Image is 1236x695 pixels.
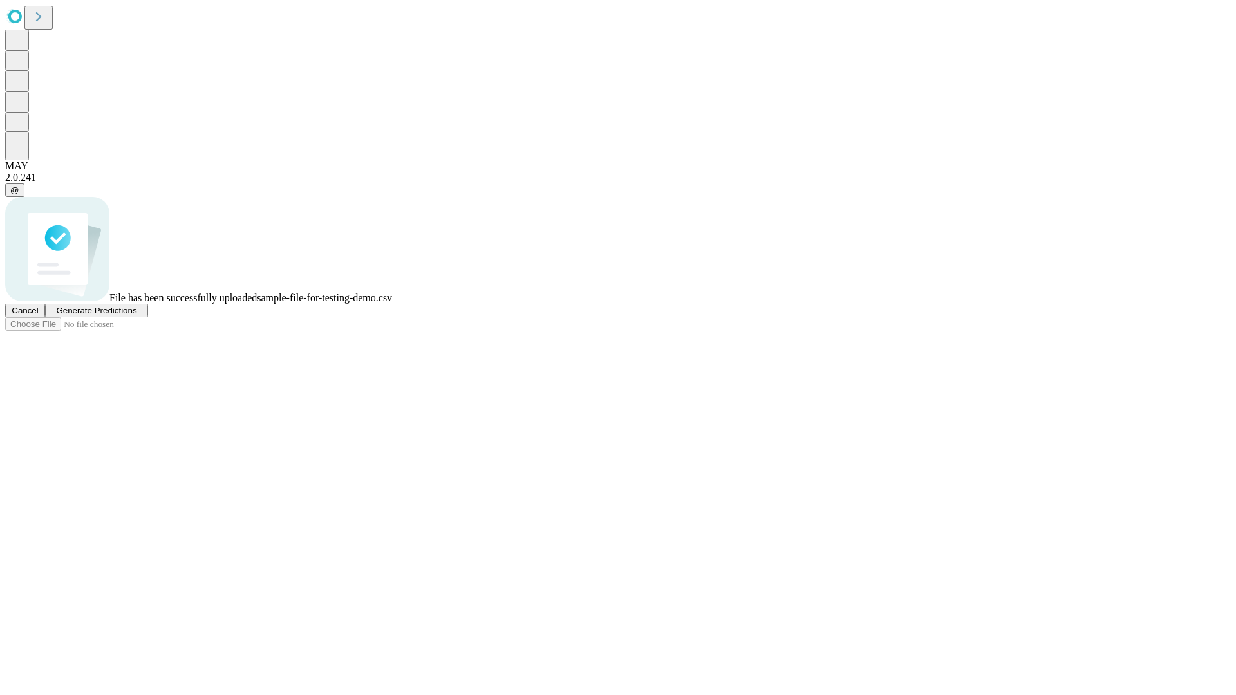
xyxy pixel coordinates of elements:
button: @ [5,183,24,197]
div: MAY [5,160,1231,172]
div: 2.0.241 [5,172,1231,183]
span: Generate Predictions [56,306,136,315]
span: Cancel [12,306,39,315]
span: @ [10,185,19,195]
span: sample-file-for-testing-demo.csv [257,292,392,303]
button: Generate Predictions [45,304,148,317]
button: Cancel [5,304,45,317]
span: File has been successfully uploaded [109,292,257,303]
